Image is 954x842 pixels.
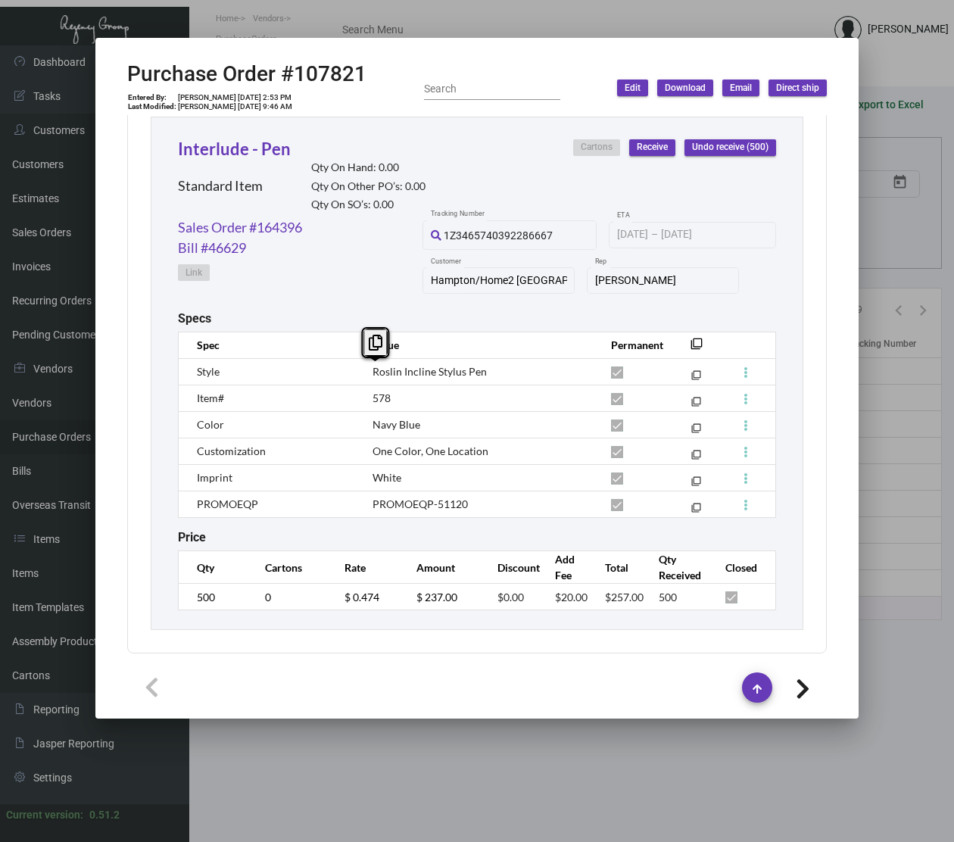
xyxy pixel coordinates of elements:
a: Interlude - Pen [178,139,291,159]
button: Direct ship [768,80,827,96]
button: Download [657,80,713,96]
h2: Standard Item [178,178,263,195]
th: Permanent [596,332,668,358]
th: Cartons [250,551,330,584]
th: Value [357,332,596,358]
th: Closed [710,551,776,584]
span: Edit [625,82,641,95]
span: Cartons [581,141,613,154]
span: $20.00 [555,591,588,603]
div: 0.51.2 [89,807,120,823]
span: Email [730,82,752,95]
span: Roslin Incline Stylus Pen [373,365,487,378]
span: Receive [637,141,668,154]
td: [PERSON_NAME] [DATE] 2:53 PM [177,93,293,102]
span: 500 [659,591,677,603]
i: Copy [369,335,382,351]
span: Navy Blue [373,418,420,431]
span: PROMOEQP [197,497,258,510]
mat-icon: filter_none [691,373,701,383]
th: Discount [482,551,540,584]
span: Customization [197,444,266,457]
a: Bill #46629 [178,238,246,258]
th: Spec [179,332,358,358]
span: One Color, One Location [373,444,488,457]
th: Total [590,551,644,584]
button: Link [178,264,210,281]
span: Color [197,418,224,431]
mat-icon: filter_none [691,400,701,410]
mat-icon: filter_none [691,506,701,516]
h2: Purchase Order #107821 [127,61,366,87]
th: Rate [329,551,401,584]
button: Cartons [573,139,620,156]
button: Undo receive (500) [684,139,776,156]
h2: Price [178,530,206,544]
h2: Specs [178,311,211,326]
span: Direct ship [776,82,819,95]
td: Last Modified: [127,102,177,111]
span: Imprint [197,471,232,484]
span: PROMOEQP-51120 [373,497,468,510]
span: $0.00 [497,591,524,603]
button: Edit [617,80,648,96]
mat-icon: filter_none [691,426,701,436]
h2: Qty On SO’s: 0.00 [311,198,426,211]
mat-icon: filter_none [691,342,703,354]
span: 578 [373,391,391,404]
h2: Qty On Other PO’s: 0.00 [311,180,426,193]
span: Undo receive (500) [692,141,768,154]
th: Add Fee [540,551,591,584]
h2: Qty On Hand: 0.00 [311,161,426,174]
span: Link [185,267,202,279]
mat-icon: filter_none [691,453,701,463]
a: Sales Order #164396 [178,217,302,238]
span: Download [665,82,706,95]
input: Start date [617,229,648,241]
mat-icon: filter_none [691,479,701,489]
div: Current version: [6,807,83,823]
td: [PERSON_NAME] [DATE] 9:46 AM [177,102,293,111]
button: Email [722,80,759,96]
span: Style [197,365,220,378]
span: White [373,471,401,484]
input: End date [661,229,734,241]
td: Entered By: [127,93,177,102]
span: $257.00 [605,591,644,603]
span: 1Z3465740392286667 [444,229,553,242]
button: Receive [629,139,675,156]
th: Qty Received [644,551,710,584]
th: Amount [401,551,482,584]
span: Item# [197,391,224,404]
th: Qty [179,551,250,584]
span: – [651,229,658,241]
